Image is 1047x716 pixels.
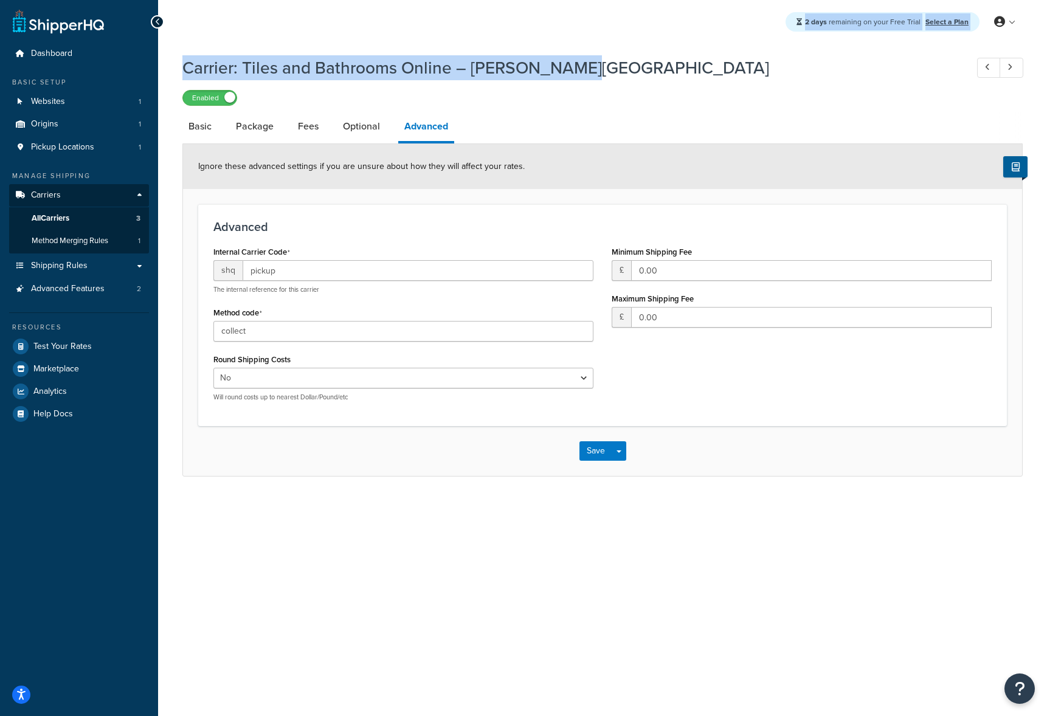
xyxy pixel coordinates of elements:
[213,393,593,402] p: Will round costs up to nearest Dollar/Pound/etc
[31,119,58,129] span: Origins
[182,56,955,80] h1: Carrier: Tiles and Bathrooms Online – [PERSON_NAME][GEOGRAPHIC_DATA]
[138,236,140,246] span: 1
[9,403,149,425] a: Help Docs
[9,136,149,159] a: Pickup Locations1
[9,322,149,332] div: Resources
[9,136,149,159] li: Pickup Locations
[9,207,149,230] a: AllCarriers3
[9,230,149,252] a: Method Merging Rules1
[9,91,149,113] a: Websites1
[9,113,149,136] a: Origins1
[213,220,992,233] h3: Advanced
[182,112,218,141] a: Basic
[9,171,149,181] div: Manage Shipping
[213,308,262,318] label: Method code
[31,284,105,294] span: Advanced Features
[32,236,108,246] span: Method Merging Rules
[137,284,141,294] span: 2
[213,247,290,257] label: Internal Carrier Code
[1004,673,1035,704] button: Open Resource Center
[292,112,325,141] a: Fees
[1003,156,1028,177] button: Show Help Docs
[33,409,73,419] span: Help Docs
[213,260,243,281] span: shq
[9,278,149,300] li: Advanced Features
[33,387,67,397] span: Analytics
[579,441,612,461] button: Save
[9,77,149,88] div: Basic Setup
[9,358,149,380] a: Marketplace
[213,285,593,294] p: The internal reference for this carrier
[183,91,237,105] label: Enabled
[213,355,291,364] label: Round Shipping Costs
[136,213,140,224] span: 3
[139,119,141,129] span: 1
[9,43,149,65] a: Dashboard
[398,112,454,143] a: Advanced
[9,336,149,357] a: Test Your Rates
[612,294,694,303] label: Maximum Shipping Fee
[9,113,149,136] li: Origins
[925,16,969,27] a: Select a Plan
[31,49,72,59] span: Dashboard
[612,307,631,328] span: £
[9,278,149,300] a: Advanced Features2
[139,97,141,107] span: 1
[31,142,94,153] span: Pickup Locations
[9,184,149,253] li: Carriers
[9,380,149,402] a: Analytics
[977,58,1001,78] a: Previous Record
[33,364,79,374] span: Marketplace
[337,112,386,141] a: Optional
[805,16,922,27] span: remaining on your Free Trial
[31,97,65,107] span: Websites
[805,16,827,27] strong: 2 days
[612,247,692,256] label: Minimum Shipping Fee
[230,112,280,141] a: Package
[139,142,141,153] span: 1
[31,261,88,271] span: Shipping Rules
[31,190,61,201] span: Carriers
[9,184,149,207] a: Carriers
[33,342,92,352] span: Test Your Rates
[612,260,631,281] span: £
[198,160,525,173] span: Ignore these advanced settings if you are unsure about how they will affect your rates.
[1000,58,1023,78] a: Next Record
[9,91,149,113] li: Websites
[9,230,149,252] li: Method Merging Rules
[32,213,69,224] span: All Carriers
[9,255,149,277] a: Shipping Rules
